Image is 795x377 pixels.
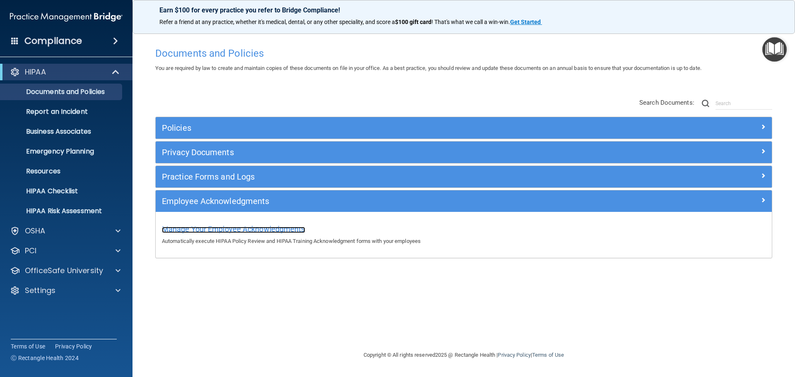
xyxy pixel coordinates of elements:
[162,225,305,233] span: Manage Your Employee Acknowledgments
[762,37,787,62] button: Open Resource Center
[10,246,120,256] a: PCI
[10,67,120,77] a: HIPAA
[510,19,541,25] strong: Get Started
[532,352,564,358] a: Terms of Use
[162,227,305,233] a: Manage Your Employee Acknowledgments
[10,286,120,295] a: Settings
[155,48,772,59] h4: Documents and Policies
[715,97,772,110] input: Search
[162,146,766,159] a: Privacy Documents
[10,226,120,236] a: OSHA
[5,127,118,136] p: Business Associates
[162,236,766,246] p: Automatically execute HIPAA Policy Review and HIPAA Training Acknowledgment forms with your emplo...
[162,172,612,181] h5: Practice Forms and Logs
[5,187,118,195] p: HIPAA Checklist
[162,123,612,132] h5: Policies
[162,170,766,183] a: Practice Forms and Logs
[5,147,118,156] p: Emergency Planning
[162,197,612,206] h5: Employee Acknowledgments
[639,99,694,106] span: Search Documents:
[510,19,542,25] a: Get Started
[11,354,79,362] span: Ⓒ Rectangle Health 2024
[25,246,36,256] p: PCI
[55,342,92,351] a: Privacy Policy
[10,266,120,276] a: OfficeSafe University
[25,286,55,295] p: Settings
[159,19,395,25] span: Refer a friend at any practice, whether it's medical, dental, or any other speciality, and score a
[25,67,46,77] p: HIPAA
[162,121,766,134] a: Policies
[24,35,82,47] h4: Compliance
[5,207,118,215] p: HIPAA Risk Assessment
[313,342,615,368] div: Copyright © All rights reserved 2025 @ Rectangle Health | |
[10,9,123,25] img: PMB logo
[5,167,118,175] p: Resources
[162,195,766,208] a: Employee Acknowledgments
[25,226,46,236] p: OSHA
[162,148,612,157] h5: Privacy Documents
[702,100,709,107] img: ic-search.3b580494.png
[5,88,118,96] p: Documents and Policies
[159,6,768,14] p: Earn $100 for every practice you refer to Bridge Compliance!
[5,108,118,116] p: Report an Incident
[498,352,530,358] a: Privacy Policy
[431,19,510,25] span: ! That's what we call a win-win.
[11,342,45,351] a: Terms of Use
[25,266,103,276] p: OfficeSafe University
[155,65,701,71] span: You are required by law to create and maintain copies of these documents on file in your office. ...
[395,19,431,25] strong: $100 gift card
